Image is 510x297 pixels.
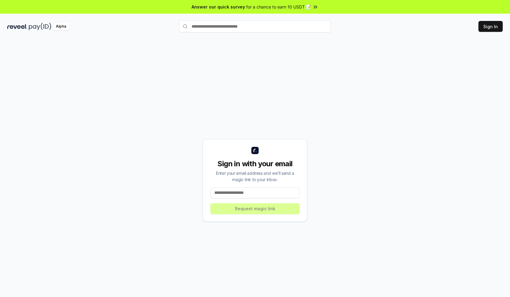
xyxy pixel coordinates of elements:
[251,147,259,154] img: logo_small
[210,170,300,183] div: Enter your email address and we’ll send a magic link to your inbox.
[192,4,245,10] span: Answer our quick survey
[210,159,300,169] div: Sign in with your email
[7,23,28,30] img: reveel_dark
[478,21,503,32] button: Sign In
[246,4,311,10] span: for a chance to earn 10 USDT 📝
[29,23,51,30] img: pay_id
[53,23,70,30] div: Alpha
